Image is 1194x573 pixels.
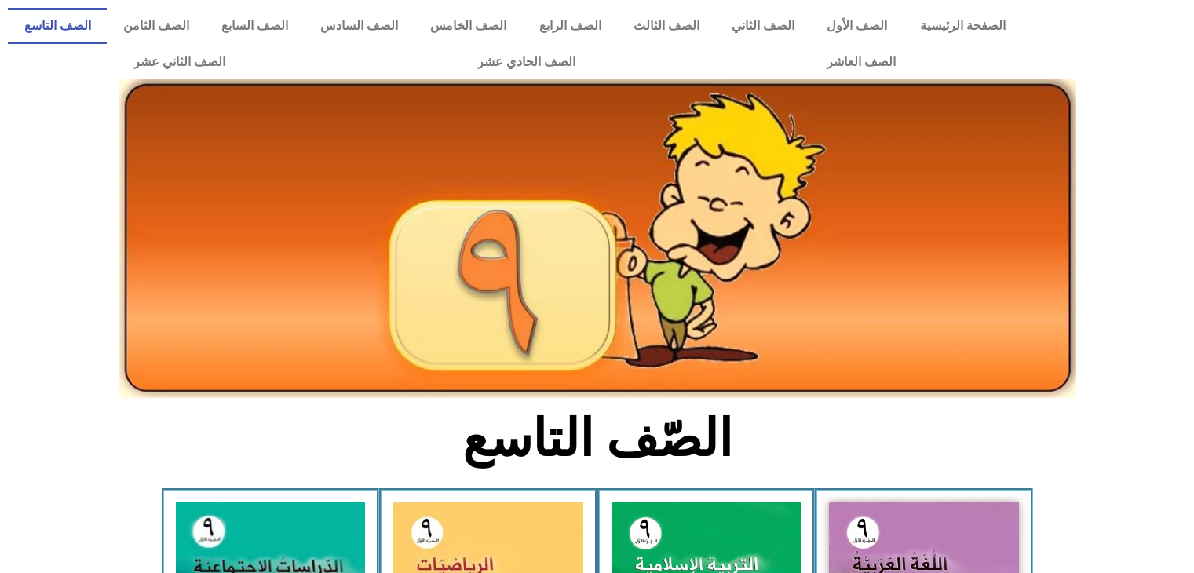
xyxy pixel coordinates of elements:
[107,8,205,44] a: الصف الثامن
[205,8,304,44] a: الصف السابع
[523,8,617,44] a: الصف الرابع
[904,8,1021,44] a: الصفحة الرئيسية
[811,8,904,44] a: الصف الأول
[8,8,107,44] a: الصف التاسع
[715,8,810,44] a: الصف الثاني
[8,44,351,80] a: الصف الثاني عشر
[351,44,700,80] a: الصف الحادي عشر
[338,408,856,469] h2: الصّف التاسع
[701,44,1021,80] a: الصف العاشر
[414,8,523,44] a: الصف الخامس
[617,8,715,44] a: الصف الثالث
[305,8,414,44] a: الصف السادس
